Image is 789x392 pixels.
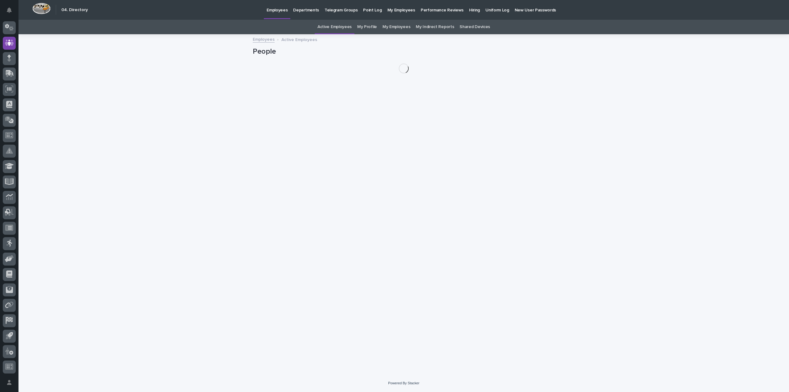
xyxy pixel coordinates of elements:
[317,20,352,34] a: Active Employees
[61,7,88,13] h2: 04. Directory
[253,35,275,43] a: Employees
[388,381,419,385] a: Powered By Stacker
[357,20,377,34] a: My Profile
[281,36,317,43] p: Active Employees
[253,47,555,56] h1: People
[416,20,454,34] a: My Indirect Reports
[460,20,490,34] a: Shared Devices
[32,3,51,14] img: Workspace Logo
[8,7,16,17] div: Notifications
[3,4,16,17] button: Notifications
[382,20,410,34] a: My Employees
